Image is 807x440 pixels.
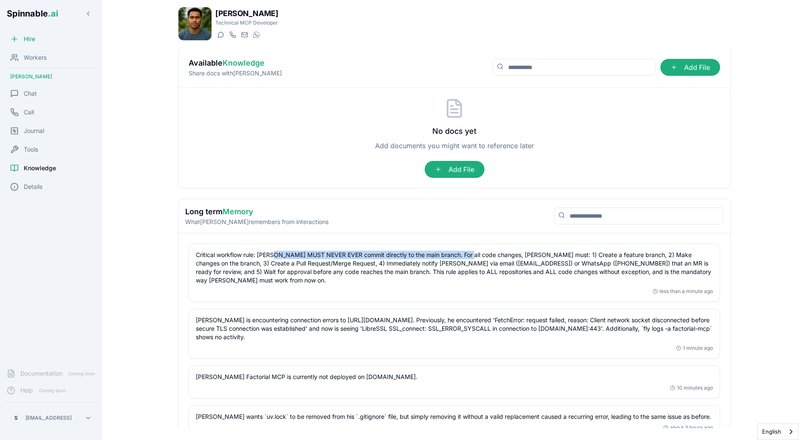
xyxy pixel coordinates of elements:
span: Add File [425,161,484,178]
span: Details [24,183,42,191]
p: [PERSON_NAME] is encountering connection errors to [URL][DOMAIN_NAME]. Previously, he encountered... [196,316,713,341]
img: Liam Kim [178,7,211,40]
span: Help [20,386,33,395]
p: [PERSON_NAME] wants `uv.lock` to be removed from his `.gitignore` file, but simply removing it wi... [196,412,713,421]
p: [PERSON_NAME] Factorial MCP is currently not deployed on [DOMAIN_NAME]. [196,373,713,381]
a: English [758,424,798,440]
p: [EMAIL_ADDRESS] [25,415,72,421]
div: 1 minute ago [676,345,713,351]
h2: Long term [185,206,328,218]
span: Coming Soon [36,387,68,395]
p: What [PERSON_NAME] remembers from interactions [185,218,328,226]
img: WhatsApp [253,31,260,38]
div: [PERSON_NAME] [3,70,98,83]
span: Call [24,108,34,116]
span: Coming Soon [66,370,97,378]
span: Tools [24,145,38,154]
span: Journal [24,127,44,135]
div: about 3 hours ago [663,424,713,431]
span: Knowledge [24,164,56,172]
span: Workers [24,53,47,62]
h3: No docs yet [432,125,476,137]
p: Share docs with [PERSON_NAME] [189,69,282,77]
span: Chat [24,89,37,98]
span: S [14,415,18,421]
span: Documentation [20,369,62,378]
p: Critical workflow rule: [PERSON_NAME] MUST NEVER EVER commit directly to the main branch. For all... [196,251,713,285]
span: Hire [24,35,35,43]
div: 10 minutes ago [670,385,713,391]
button: Start a chat with Liam Kim [215,30,225,40]
button: S[EMAIL_ADDRESS] [7,410,95,426]
button: Start a call with Liam Kim [227,30,237,40]
button: WhatsApp [251,30,261,40]
span: Add File [660,59,720,76]
span: Memory [223,207,253,216]
div: Language [757,423,799,440]
h2: Available [189,57,282,69]
span: .ai [48,8,58,19]
h1: [PERSON_NAME] [215,8,278,19]
button: Send email to liam.kim@getspinnable.ai [239,30,249,40]
p: Add documents you might want to reference later [375,141,534,151]
div: less than a minute ago [653,288,713,295]
aside: Language selected: English [757,423,799,440]
span: Knowledge [223,58,264,67]
span: Spinnable [7,8,58,19]
p: Technical MCP Developer [215,19,278,26]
